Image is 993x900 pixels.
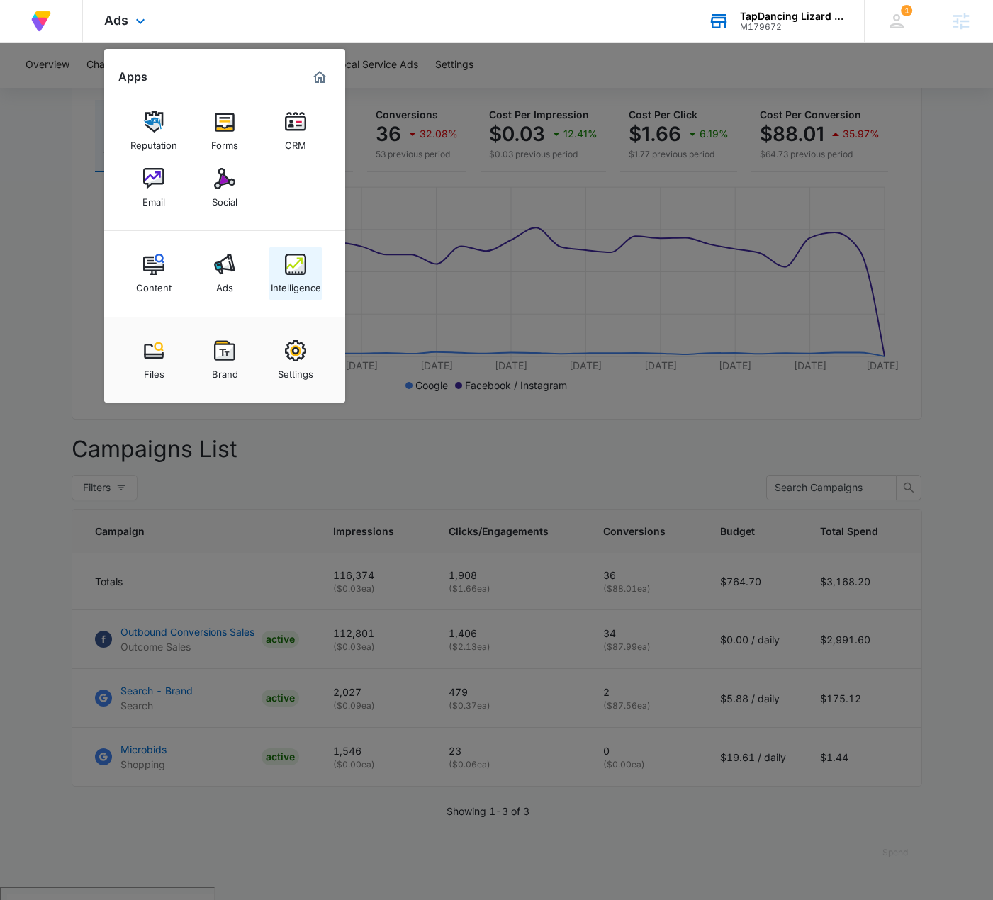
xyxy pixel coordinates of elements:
[278,361,313,380] div: Settings
[269,247,322,300] a: Intelligence
[211,133,238,151] div: Forms
[136,275,172,293] div: Content
[198,161,252,215] a: Social
[40,23,69,34] div: v 4.0.25
[216,275,233,293] div: Ads
[157,84,239,93] div: Keywords by Traffic
[740,22,843,32] div: account id
[901,5,912,16] div: notifications count
[901,5,912,16] span: 1
[127,333,181,387] a: Files
[23,23,34,34] img: logo_orange.svg
[104,13,128,28] span: Ads
[269,104,322,158] a: CRM
[144,361,164,380] div: Files
[285,133,306,151] div: CRM
[37,37,156,48] div: Domain: [DOMAIN_NAME]
[127,161,181,215] a: Email
[38,82,50,94] img: tab_domain_overview_orange.svg
[198,333,252,387] a: Brand
[212,189,237,208] div: Social
[23,37,34,48] img: website_grey.svg
[212,361,238,380] div: Brand
[141,82,152,94] img: tab_keywords_by_traffic_grey.svg
[130,133,177,151] div: Reputation
[54,84,127,93] div: Domain Overview
[740,11,843,22] div: account name
[118,70,147,84] h2: Apps
[127,247,181,300] a: Content
[198,104,252,158] a: Forms
[271,275,321,293] div: Intelligence
[127,104,181,158] a: Reputation
[198,247,252,300] a: Ads
[142,189,165,208] div: Email
[28,9,54,34] img: Volusion
[269,333,322,387] a: Settings
[308,66,331,89] a: Marketing 360® Dashboard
